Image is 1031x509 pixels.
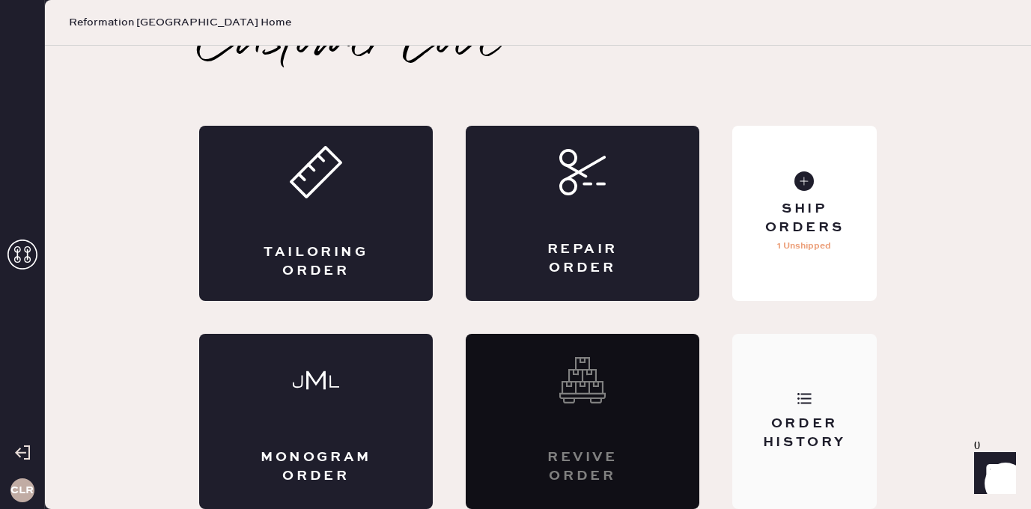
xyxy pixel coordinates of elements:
[744,415,865,452] div: Order History
[259,243,373,281] div: Tailoring Order
[744,200,865,237] div: Ship Orders
[466,334,699,509] div: Interested? Contact us at care@hemster.co
[526,240,639,278] div: Repair Order
[777,237,831,255] p: 1 Unshipped
[69,15,291,30] span: Reformation [GEOGRAPHIC_DATA] Home
[10,485,34,496] h3: CLR
[259,448,373,486] div: Monogram Order
[960,442,1024,506] iframe: Front Chat
[526,448,639,486] div: Revive order
[199,12,499,72] h2: Customer Love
